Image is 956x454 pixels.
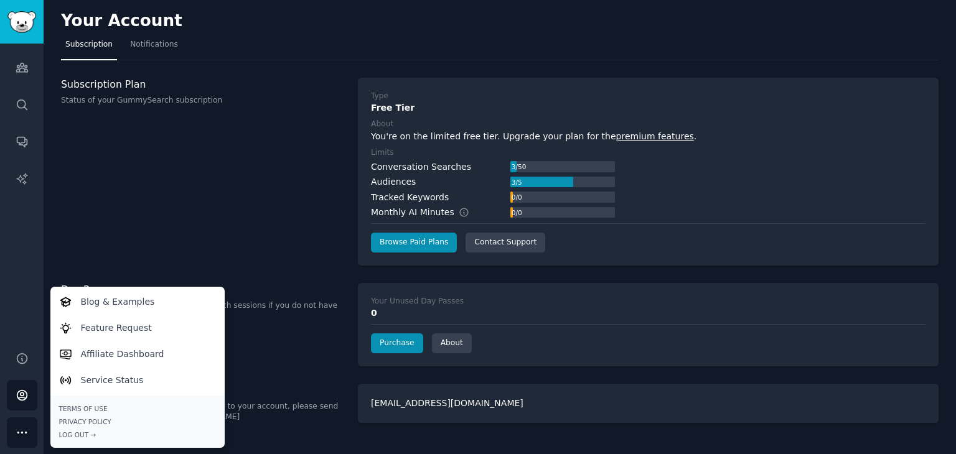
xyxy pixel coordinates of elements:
h2: Your Account [61,11,182,31]
h3: Subscription Plan [61,78,345,91]
div: You're on the limited free tier. Upgrade your plan for the . [371,130,926,143]
div: 0 / 0 [510,192,523,203]
div: 3 / 50 [510,161,527,172]
span: Notifications [130,39,178,50]
a: Blog & Examples [52,289,222,315]
p: Status of your GummySearch subscription [61,95,345,106]
a: Subscription [61,35,117,60]
div: 0 [371,307,926,320]
div: Your Unused Day Passes [371,296,464,307]
div: Type [371,91,388,102]
a: Affiliate Dashboard [52,341,222,367]
div: 3 / 5 [510,177,523,188]
div: Audiences [371,175,416,188]
p: Service Status [81,374,144,387]
div: Tracked Keywords [371,191,449,204]
a: Purchase [371,333,423,353]
a: Terms of Use [59,404,216,413]
a: Privacy Policy [59,417,216,426]
p: Feature Request [81,322,152,335]
img: GummySearch logo [7,11,36,33]
div: About [371,119,393,130]
h3: Day Passes [61,283,345,296]
a: Feature Request [52,315,222,341]
a: Service Status [52,367,222,393]
div: [EMAIL_ADDRESS][DOMAIN_NAME] [358,384,939,423]
a: About [432,333,472,353]
span: Subscription [65,39,113,50]
div: Monthly AI Minutes [371,206,482,219]
a: Contact Support [466,233,545,252]
a: Browse Paid Plans [371,233,457,252]
div: Log Out → [59,430,216,439]
a: premium features [616,131,694,141]
div: Limits [371,147,394,159]
p: Blog & Examples [81,295,155,308]
a: Notifications [126,35,182,60]
div: 0 / 0 [510,207,523,218]
div: Free Tier [371,101,926,114]
p: Affiliate Dashboard [81,348,164,361]
div: Conversation Searches [371,160,471,174]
